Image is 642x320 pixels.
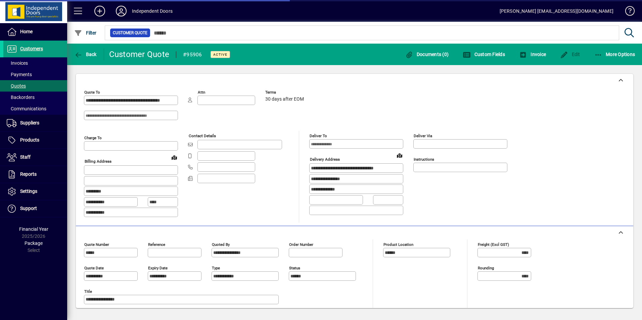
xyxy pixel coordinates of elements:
a: Payments [3,69,67,80]
span: Terms [265,90,306,95]
div: #95906 [183,49,202,60]
mat-label: Status [289,265,300,270]
a: Reports [3,166,67,183]
div: [PERSON_NAME] [EMAIL_ADDRESS][DOMAIN_NAME] [500,6,613,16]
button: Custom Fields [461,48,507,60]
mat-label: Freight (excl GST) [478,242,509,247]
mat-label: Deliver To [310,134,327,138]
button: Invoice [517,48,548,60]
a: Settings [3,183,67,200]
span: Suppliers [20,120,39,125]
mat-label: Rounding [478,265,494,270]
span: Reports [20,171,37,177]
a: View on map [169,152,180,163]
span: Documents (0) [405,52,449,57]
a: Communications [3,103,67,114]
span: Customers [20,46,43,51]
span: Financial Year [19,226,48,232]
span: Edit [560,52,580,57]
a: Backorders [3,92,67,103]
span: 30 days after EOM [265,97,304,102]
mat-label: Quote number [84,242,109,247]
a: Quotes [3,80,67,92]
a: Products [3,132,67,149]
mat-label: Reference [148,242,165,247]
a: Support [3,200,67,217]
button: More Options [593,48,637,60]
app-page-header-button: Back [67,48,104,60]
a: Home [3,23,67,40]
span: Support [20,206,37,211]
span: Package [25,241,43,246]
span: Home [20,29,33,34]
span: Customer Quote [113,30,147,36]
mat-label: Title [84,289,92,294]
span: Filter [74,30,97,36]
a: Knowledge Base [620,1,634,23]
mat-label: Quote To [84,90,100,95]
button: Documents (0) [403,48,450,60]
a: Staff [3,149,67,166]
mat-label: Product location [383,242,413,247]
span: Backorders [7,95,35,100]
button: Filter [73,27,98,39]
mat-label: Attn [198,90,205,95]
span: Settings [20,189,37,194]
a: Suppliers [3,115,67,131]
mat-label: Quote date [84,265,104,270]
mat-label: Charge To [84,136,102,140]
mat-label: Deliver via [414,134,432,138]
mat-label: Order number [289,242,313,247]
a: Invoices [3,57,67,69]
div: Independent Doors [132,6,173,16]
mat-label: Expiry date [148,265,168,270]
div: Customer Quote [109,49,170,60]
span: Communications [7,106,46,111]
span: Payments [7,72,32,77]
span: More Options [594,52,635,57]
button: Profile [110,5,132,17]
button: Add [89,5,110,17]
span: Custom Fields [463,52,505,57]
span: Quotes [7,83,26,89]
span: Invoice [519,52,546,57]
button: Back [73,48,98,60]
span: Products [20,137,39,143]
span: Invoices [7,60,28,66]
mat-label: Quoted by [212,242,230,247]
span: Staff [20,154,31,160]
mat-label: Type [212,265,220,270]
button: Edit [558,48,582,60]
mat-label: Instructions [414,157,434,162]
span: Active [213,52,227,57]
span: Back [74,52,97,57]
a: View on map [394,150,405,161]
